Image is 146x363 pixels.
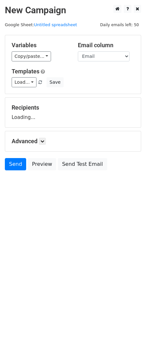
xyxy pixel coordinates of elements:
a: Untitled spreadsheet [34,22,77,27]
h5: Recipients [12,104,134,111]
button: Save [47,77,63,87]
h5: Advanced [12,138,134,145]
a: Preview [28,158,56,170]
a: Templates [12,68,39,75]
h5: Email column [78,42,134,49]
a: Copy/paste... [12,51,51,61]
h2: New Campaign [5,5,141,16]
small: Google Sheet: [5,22,77,27]
a: Send [5,158,26,170]
a: Daily emails left: 50 [98,22,141,27]
h5: Variables [12,42,68,49]
span: Daily emails left: 50 [98,21,141,28]
div: Loading... [12,104,134,121]
a: Load... [12,77,36,87]
a: Send Test Email [58,158,107,170]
